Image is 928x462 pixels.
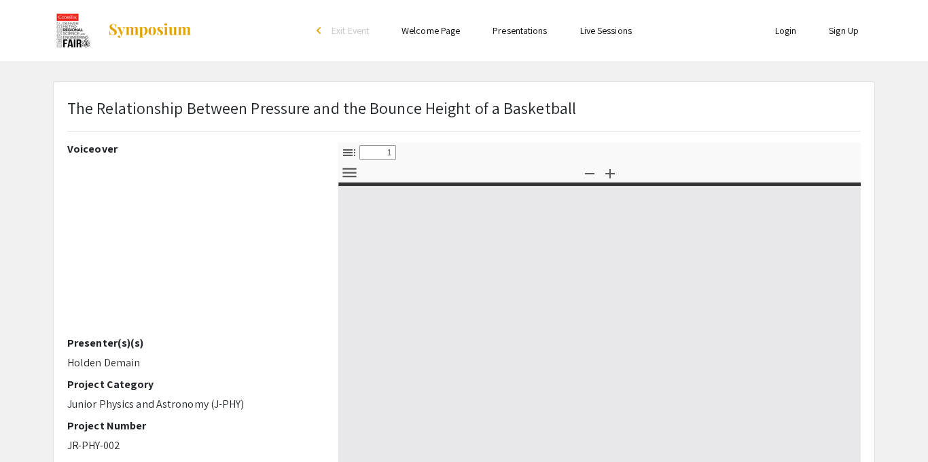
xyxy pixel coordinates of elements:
img: Symposium by ForagerOne [107,22,192,39]
p: The Relationship Between Pressure and the Bounce Height of a Basketball [67,96,576,120]
a: Presentations [493,24,547,37]
h2: Voiceover [67,142,318,155]
button: Zoom Out [578,163,601,182]
div: arrow_back_ios [317,26,325,35]
a: Live Sessions [580,24,632,37]
span: Exit Event [332,24,369,37]
a: CoorsTek Denver Metro Regional Science and Engineering Fair [53,14,192,47]
p: Holden Demain [67,355,318,371]
img: CoorsTek Denver Metro Regional Science and Engineering Fair [53,14,94,47]
input: Page [359,145,396,160]
a: Login [775,24,797,37]
h2: Project Category [67,378,318,391]
button: Toggle Sidebar [338,142,361,162]
button: Zoom In [599,163,622,182]
p: JR-PHY-002 [67,438,318,454]
a: Welcome Page [401,24,460,37]
h2: Project Number [67,419,318,432]
button: Tools [338,163,361,182]
p: Junior Physics and Astronomy (J-PHY) [67,396,318,412]
a: Sign Up [829,24,859,37]
h2: Presenter(s)(s) [67,336,318,349]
